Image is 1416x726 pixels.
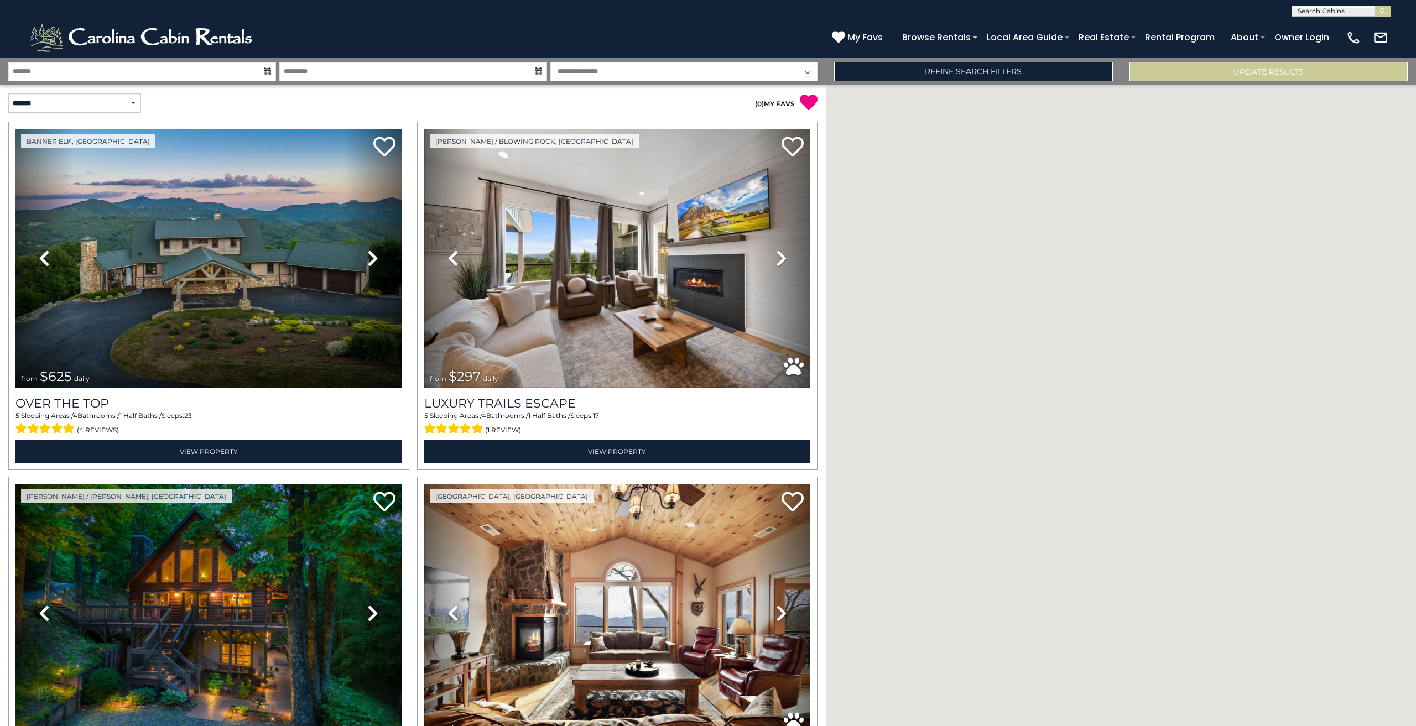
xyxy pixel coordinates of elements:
a: View Property [15,440,402,463]
a: (0)MY FAVS [755,100,795,108]
span: (1 review) [485,423,521,437]
span: 5 [424,411,428,420]
span: daily [74,374,90,383]
span: 17 [593,411,599,420]
span: 1 Half Baths / [528,411,570,420]
a: [PERSON_NAME] / [PERSON_NAME], [GEOGRAPHIC_DATA] [21,489,232,503]
div: Sleeping Areas / Bathrooms / Sleeps: [15,411,402,437]
a: [GEOGRAPHIC_DATA], [GEOGRAPHIC_DATA] [430,489,594,503]
span: ( ) [755,100,764,108]
a: Over The Top [15,396,402,411]
span: 4 [482,411,486,420]
span: 0 [757,100,762,108]
img: thumbnail_167153549.jpeg [15,129,402,388]
a: Add to favorites [373,135,395,159]
span: My Favs [847,30,883,44]
a: Refine Search Filters [834,62,1112,81]
a: Owner Login [1269,28,1335,47]
div: Sleeping Areas / Bathrooms / Sleeps: [424,411,811,437]
a: [PERSON_NAME] / Blowing Rock, [GEOGRAPHIC_DATA] [430,134,639,148]
img: thumbnail_168695581.jpeg [424,129,811,388]
a: My Favs [832,30,886,45]
span: 4 [73,411,77,420]
a: View Property [424,440,811,463]
a: Rental Program [1139,28,1220,47]
span: daily [483,374,498,383]
a: Local Area Guide [981,28,1068,47]
a: Add to favorites [782,490,804,514]
a: About [1225,28,1264,47]
img: phone-regular-white.png [1346,30,1361,45]
a: Real Estate [1073,28,1134,47]
span: $297 [449,368,481,384]
span: from [21,374,38,383]
span: 23 [184,411,192,420]
a: Add to favorites [373,490,395,514]
span: $625 [40,368,72,384]
span: (4 reviews) [77,423,119,437]
img: White-1-2.png [28,21,257,54]
a: Add to favorites [782,135,804,159]
a: Browse Rentals [897,28,976,47]
span: 1 Half Baths / [119,411,162,420]
a: Luxury Trails Escape [424,396,811,411]
a: Banner Elk, [GEOGRAPHIC_DATA] [21,134,155,148]
button: Update Results [1129,62,1408,81]
span: from [430,374,446,383]
span: 5 [15,411,19,420]
img: mail-regular-white.png [1373,30,1388,45]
